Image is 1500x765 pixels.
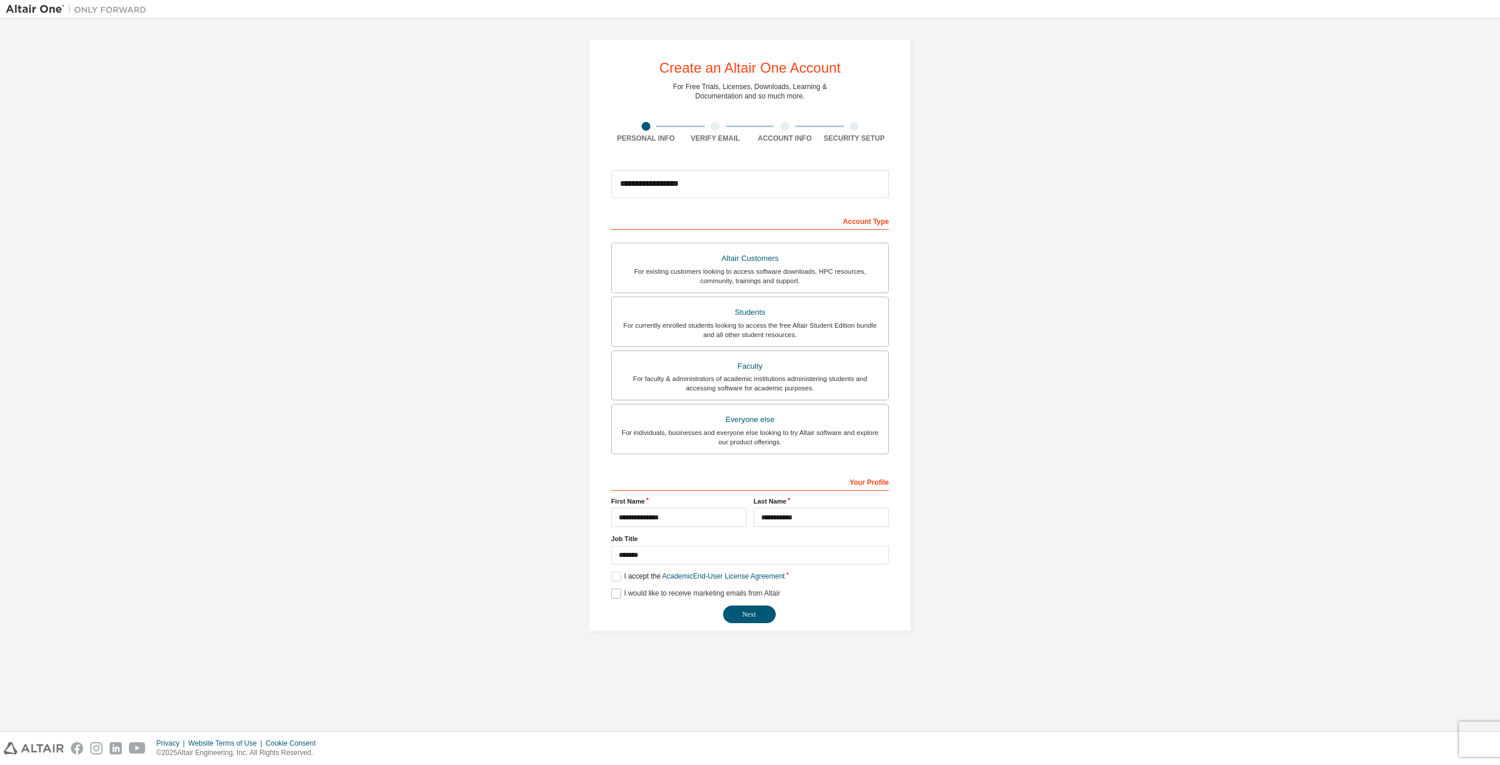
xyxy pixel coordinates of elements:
div: Faculty [619,358,881,375]
button: Next [723,606,776,623]
div: For Free Trials, Licenses, Downloads, Learning & Documentation and so much more. [673,82,827,101]
img: instagram.svg [90,742,103,754]
div: Verify Email [681,134,751,143]
div: Account Info [750,134,820,143]
img: youtube.svg [129,742,146,754]
label: First Name [611,497,746,506]
img: altair_logo.svg [4,742,64,754]
a: Academic End-User License Agreement [662,572,785,580]
div: Your Profile [611,472,889,491]
div: Security Setup [820,134,889,143]
div: Account Type [611,211,889,230]
div: Website Terms of Use [188,739,265,748]
img: linkedin.svg [110,742,122,754]
div: For currently enrolled students looking to access the free Altair Student Edition bundle and all ... [619,321,881,339]
label: Last Name [754,497,889,506]
div: Students [619,304,881,321]
div: Privacy [156,739,188,748]
label: I would like to receive marketing emails from Altair [611,589,780,599]
p: © 2025 Altair Engineering, Inc. All Rights Reserved. [156,748,323,758]
div: For existing customers looking to access software downloads, HPC resources, community, trainings ... [619,267,881,285]
label: I accept the [611,572,785,582]
label: Job Title [611,534,889,543]
div: Personal Info [611,134,681,143]
div: For faculty & administrators of academic institutions administering students and accessing softwa... [619,374,881,393]
div: Altair Customers [619,250,881,267]
div: Cookie Consent [265,739,322,748]
img: Altair One [6,4,152,15]
div: Everyone else [619,412,881,428]
div: Create an Altair One Account [659,61,841,75]
div: For individuals, businesses and everyone else looking to try Altair software and explore our prod... [619,428,881,447]
img: facebook.svg [71,742,83,754]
